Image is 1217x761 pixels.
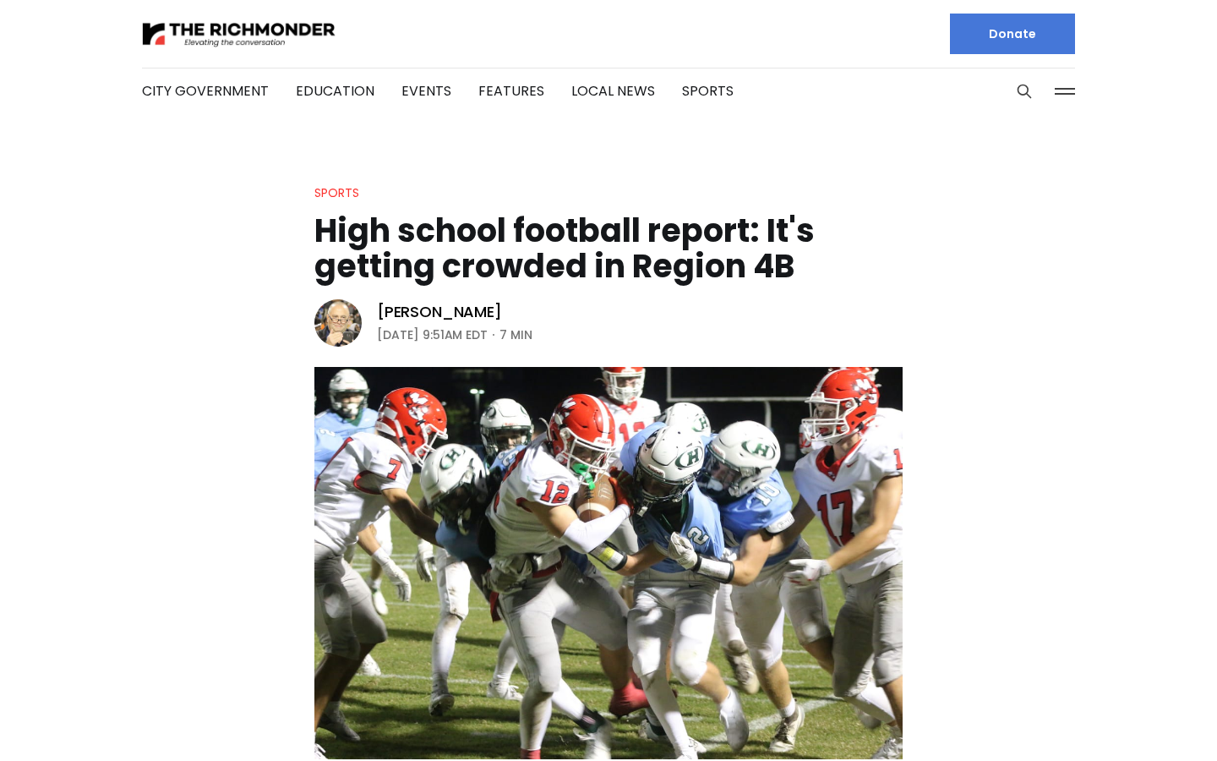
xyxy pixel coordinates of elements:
[142,81,269,101] a: City Government
[950,14,1075,54] a: Donate
[377,325,488,345] time: [DATE] 9:51AM EDT
[296,81,374,101] a: Education
[314,213,903,284] h1: High school football report: It's getting crowded in Region 4B
[1012,79,1037,104] button: Search this site
[142,19,336,49] img: The Richmonder
[478,81,544,101] a: Features
[571,81,655,101] a: Local News
[314,299,362,347] img: Rob Witham
[314,367,903,759] img: High school football report: It's getting crowded in Region 4B
[682,81,734,101] a: Sports
[377,302,502,322] a: [PERSON_NAME]
[401,81,451,101] a: Events
[314,184,359,201] a: Sports
[499,325,532,345] span: 7 min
